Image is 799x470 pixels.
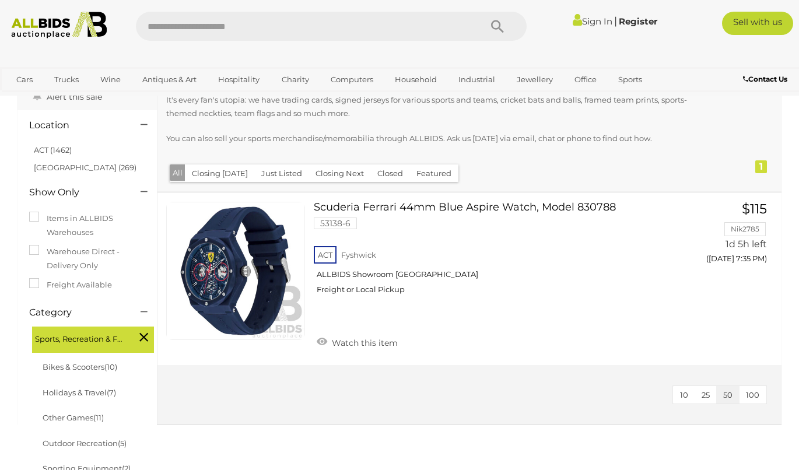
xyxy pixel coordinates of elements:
[739,386,766,404] button: 100
[329,338,398,348] span: Watch this item
[93,70,128,89] a: Wine
[695,386,717,404] button: 25
[309,164,371,183] button: Closing Next
[755,160,767,173] div: 1
[370,164,410,183] button: Closed
[274,70,317,89] a: Charity
[47,70,86,89] a: Trucks
[135,70,204,89] a: Antiques & Art
[43,362,117,371] a: Bikes & Scooters(10)
[185,164,255,183] button: Closing [DATE]
[170,164,185,181] button: All
[29,245,145,272] label: Warehouse Direct - Delivery Only
[44,92,102,102] span: Alert this sale
[166,93,713,121] p: It's every fan's utopia: we have trading cards, signed jerseys for various sports and teams, cric...
[93,413,104,422] span: (11)
[567,70,604,89] a: Office
[104,362,117,371] span: (10)
[686,202,770,270] a: $115 Nik2785 1d 5h left ([DATE] 7:35 PM)
[323,202,669,304] a: Scuderia Ferrari 44mm Blue Aspire Watch, Model 830788 53138-6 ACT Fyshwick ALLBIDS Showroom [GEOG...
[43,388,116,397] a: Holidays & Travel(7)
[107,388,116,397] span: (7)
[409,164,458,183] button: Featured
[611,70,650,89] a: Sports
[614,15,617,27] span: |
[29,278,112,292] label: Freight Available
[43,439,127,448] a: Outdoor Recreation(5)
[746,390,759,399] span: 100
[254,164,309,183] button: Just Listed
[323,70,381,89] a: Computers
[743,73,790,86] a: Contact Us
[509,70,560,89] a: Jewellery
[723,390,733,399] span: 50
[35,329,122,346] span: Sports, Recreation & Fitness
[29,212,145,239] label: Items in ALLBIDS Warehouses
[43,413,104,422] a: Other Games(11)
[573,16,612,27] a: Sign In
[387,70,444,89] a: Household
[29,120,123,131] h4: Location
[29,187,123,198] h4: Show Only
[468,12,527,41] button: Search
[702,390,710,399] span: 25
[619,16,657,27] a: Register
[29,307,123,318] h4: Category
[166,132,713,145] p: You can also sell your sports merchandise/memorabilia through ALLBIDS. Ask us [DATE] via email, c...
[9,70,40,89] a: Cars
[34,163,136,172] a: [GEOGRAPHIC_DATA] (269)
[6,12,113,38] img: Allbids.com.au
[9,89,107,108] a: [GEOGRAPHIC_DATA]
[743,75,787,83] b: Contact Us
[673,386,695,404] button: 10
[680,390,688,399] span: 10
[34,145,72,155] a: ACT (1462)
[451,70,503,89] a: Industrial
[742,201,767,217] span: $115
[716,386,740,404] button: 50
[211,70,267,89] a: Hospitality
[314,333,401,350] a: Watch this item
[722,12,793,35] a: Sell with us
[29,87,105,104] a: Alert this sale
[118,439,127,448] span: (5)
